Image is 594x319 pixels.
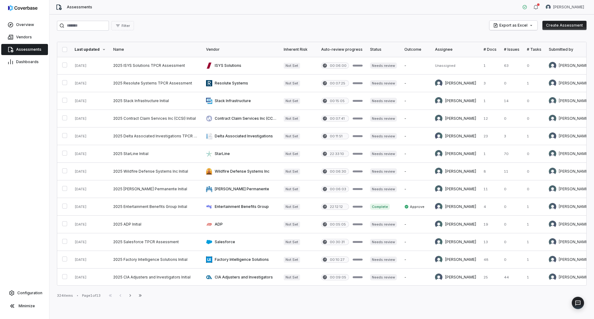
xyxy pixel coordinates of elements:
div: Submitted by [549,47,589,52]
img: Brittany Durbin avatar [435,185,442,193]
img: Brittany Durbin avatar [435,115,442,122]
div: # Issues [504,47,519,52]
span: [PERSON_NAME] [553,5,584,10]
td: - [401,163,431,180]
div: 324 items [57,293,73,298]
td: - [401,110,431,127]
img: Brittany Durbin avatar [549,185,556,193]
span: Configuration [17,291,42,295]
span: Vendors [16,35,32,40]
a: Dashboards [1,56,48,67]
div: Name [113,47,199,52]
img: Brittany Durbin avatar [435,97,442,105]
div: Outcome [404,47,428,52]
td: - [401,57,431,75]
td: - [401,127,431,145]
img: Sean Wozniak avatar [435,238,442,246]
img: Melanie Lorent avatar [549,203,556,210]
div: # Docs [484,47,497,52]
img: Melanie Lorent avatar [549,62,556,69]
div: Last updated [75,47,106,52]
div: Auto-review progress [321,47,363,52]
img: Brittany Durbin avatar [549,168,556,175]
img: REKHA KOTHANDARAMAN avatar [435,132,442,140]
a: Configuration [2,287,47,299]
img: Melanie Lorent avatar [549,274,556,281]
div: Status [370,47,397,52]
td: - [401,233,431,251]
td: - [401,145,431,163]
td: - [401,75,431,92]
img: Brittany Durbin avatar [549,115,556,122]
div: Assignee [435,47,476,52]
a: Overview [1,19,48,30]
img: Melanie Lorent avatar [549,221,556,228]
div: Page 1 of 13 [82,293,101,298]
button: Filter [111,21,134,30]
span: Assessments [16,47,41,52]
span: Filter [122,24,130,28]
img: Melanie Lorent avatar [549,80,556,87]
div: Inherent Risk [284,47,314,52]
div: • [77,293,78,298]
img: logo-D7KZi-bG.svg [8,5,37,11]
img: Melanie Lorent avatar [546,5,551,10]
a: Vendors [1,32,48,43]
td: - [401,269,431,286]
td: - [401,180,431,198]
img: REKHA KOTHANDARAMAN avatar [435,203,442,210]
span: Minimize [19,304,35,308]
img: Sean Wozniak avatar [435,221,442,228]
span: Dashboards [16,59,39,64]
span: Overview [16,22,34,27]
img: Melanie Lorent avatar [435,274,442,281]
img: Sean Wozniak avatar [435,256,442,263]
button: Create Assessment [542,21,587,30]
img: Brittany Durbin avatar [549,97,556,105]
td: - [401,92,431,110]
div: # Tasks [527,47,541,52]
button: Export as Excel [489,21,537,30]
span: Assessments [67,5,92,10]
button: Minimize [2,300,47,312]
img: Melanie Lorent avatar [435,80,442,87]
img: Melanie Lorent avatar [549,238,556,246]
img: Brittany Durbin avatar [435,150,442,157]
a: Assessments [1,44,48,55]
img: Melanie Lorent avatar [549,256,556,263]
button: Melanie Lorent avatar[PERSON_NAME] [542,2,588,12]
td: - [401,216,431,233]
img: Brittany Durbin avatar [549,150,556,157]
img: Melanie Lorent avatar [549,132,556,140]
td: - [401,251,431,269]
div: Vendor [206,47,276,52]
img: Brittany Durbin avatar [435,168,442,175]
